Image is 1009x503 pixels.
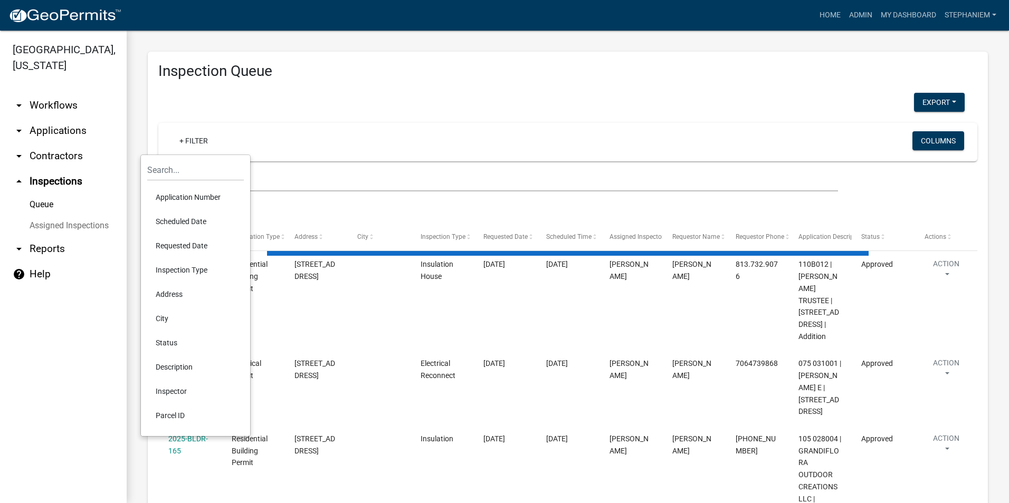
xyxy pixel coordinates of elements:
li: Inspection Type [147,258,244,282]
span: Requested Date [483,233,528,240]
li: Description [147,355,244,379]
span: 09/12/2025 [483,359,505,367]
span: Inspection Type [421,233,465,240]
h3: Inspection Queue [158,62,977,80]
span: 09/12/2025 [483,260,505,268]
datatable-header-cell: Application Description [788,225,851,250]
div: [DATE] [546,258,589,270]
li: Scheduled Date [147,209,244,234]
a: 2025-BLDR-165 [168,434,208,455]
span: 165 PINEWOOD DR [294,260,335,280]
span: Michele Rivera [610,359,649,380]
a: Home [815,5,845,25]
a: My Dashboard [877,5,940,25]
i: arrow_drop_down [13,124,25,137]
span: Approved [861,359,893,367]
li: City [147,306,244,331]
i: arrow_drop_down [13,150,25,162]
span: Insulation [421,434,453,443]
a: Admin [845,5,877,25]
button: Action [925,357,968,384]
input: Search... [147,159,244,181]
a: StephanieM [940,5,1001,25]
span: Assigned Inspector [610,233,664,240]
datatable-header-cell: Application Type [221,225,284,250]
datatable-header-cell: Inspection Type [411,225,473,250]
span: 372 WARDS CHAPEL RD [294,434,335,455]
span: Kenteria Williams [672,359,711,380]
li: Requested Date [147,234,244,258]
span: 7064739868 [736,359,778,367]
input: Search for inspections [158,170,838,191]
i: arrow_drop_down [13,243,25,255]
i: help [13,268,25,280]
span: 09/12/2025 [483,434,505,443]
li: Application Number [147,185,244,209]
div: [DATE] [546,433,589,445]
span: Residential Building Permit [232,434,268,467]
i: arrow_drop_down [13,99,25,112]
span: Approved [861,260,893,268]
datatable-header-cell: Requestor Phone [725,225,788,250]
span: Approved [861,434,893,443]
datatable-header-cell: Assigned Inspector [599,225,662,250]
button: Columns [912,131,964,150]
li: Parcel ID [147,403,244,428]
button: Action [925,433,968,459]
li: Address [147,282,244,306]
span: William [672,260,711,280]
a: + Filter [171,131,216,150]
span: Michele Rivera [610,260,649,280]
datatable-header-cell: City [347,225,410,250]
div: [DATE] [546,357,589,370]
span: Application Type [232,233,280,240]
datatable-header-cell: Status [851,225,914,250]
datatable-header-cell: Actions [915,225,977,250]
span: Address [294,233,318,240]
datatable-header-cell: Requested Date [473,225,536,250]
li: Inspector [147,379,244,403]
span: Scheduled Time [546,233,592,240]
li: Status [147,331,244,355]
datatable-header-cell: Requestor Name [662,225,725,250]
span: Status [861,233,880,240]
span: 075 031001 | DENHAM DONNA E | 436 GREENSBORO RD [798,359,841,415]
span: Actions [925,233,946,240]
span: Requestor Name [672,233,720,240]
span: Application Description [798,233,865,240]
span: 706-473-0109 [736,434,776,455]
span: City [357,233,368,240]
datatable-header-cell: Scheduled Time [536,225,599,250]
datatable-header-cell: Address [284,225,347,250]
span: Insulation House [421,260,453,280]
span: Electrical Reconnect [421,359,455,380]
span: Stephen Kitchen [672,434,711,455]
span: Michele Rivera [610,434,649,455]
span: 813.732.9076 [736,260,778,280]
i: arrow_drop_up [13,175,25,188]
span: 110B012 | VANCE WILLIAM W TRUSTEE | 165 PINEWOOD DR | Addition [798,260,839,341]
button: Export [914,93,965,112]
button: Action [925,258,968,285]
span: 436 GREENSBORO RD [294,359,335,380]
span: Requestor Phone [736,233,784,240]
